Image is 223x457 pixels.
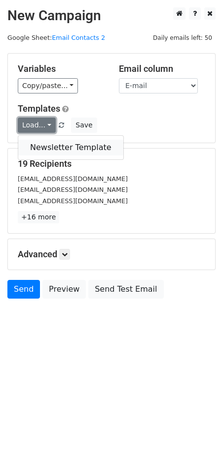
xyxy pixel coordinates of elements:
[7,280,40,299] a: Send
[149,34,216,41] a: Daily emails left: 50
[174,410,223,457] iframe: Chat Widget
[52,34,105,41] a: Email Contacts 2
[18,158,205,169] h5: 19 Recipients
[18,140,123,155] a: Newsletter Template
[18,197,128,205] small: [EMAIL_ADDRESS][DOMAIN_NAME]
[71,118,97,133] button: Save
[18,211,59,223] a: +16 more
[42,280,86,299] a: Preview
[149,32,216,43] span: Daily emails left: 50
[18,78,78,93] a: Copy/paste...
[18,63,104,74] h5: Variables
[119,63,205,74] h5: Email column
[7,7,216,24] h2: New Campaign
[18,118,56,133] a: Load...
[7,34,105,41] small: Google Sheet:
[18,175,128,183] small: [EMAIL_ADDRESS][DOMAIN_NAME]
[18,103,60,114] a: Templates
[18,249,205,260] h5: Advanced
[88,280,163,299] a: Send Test Email
[18,186,128,193] small: [EMAIL_ADDRESS][DOMAIN_NAME]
